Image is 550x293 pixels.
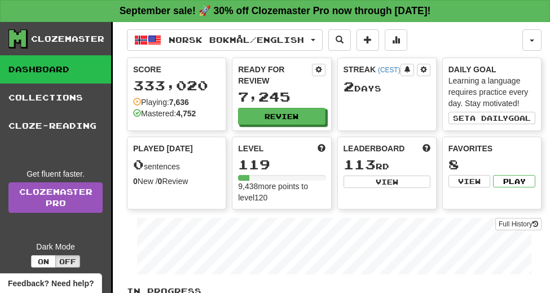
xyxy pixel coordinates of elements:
a: ClozemasterPro [8,182,103,213]
div: Mastered: [133,108,196,119]
button: View [344,176,430,188]
div: Day s [344,80,430,94]
span: Score more points to level up [318,143,325,154]
button: Off [55,255,80,268]
span: This week in points, UTC [423,143,430,154]
strong: 4,752 [176,109,196,118]
strong: 7,636 [169,98,189,107]
span: Norsk bokmål / English [169,35,304,45]
div: sentences [133,158,220,172]
button: Seta dailygoal [448,112,535,124]
strong: September sale! 🚀 30% off Clozemaster Pro now through [DATE]! [120,5,431,16]
button: View [448,175,491,187]
div: New / Review [133,176,220,187]
div: Favorites [448,143,535,154]
span: a daily [470,114,508,122]
span: Open feedback widget [8,278,94,289]
div: Daily Goal [448,64,535,75]
div: Learning a language requires practice every day. Stay motivated! [448,75,535,109]
span: 0 [133,156,144,172]
div: Get fluent faster. [8,168,103,180]
button: Play [493,175,535,187]
button: More stats [385,29,407,51]
button: Search sentences [328,29,351,51]
div: Dark Mode [8,241,103,252]
div: 7,245 [238,90,325,104]
div: 119 [238,158,325,172]
button: Review [238,108,325,125]
button: On [31,255,56,268]
span: Leaderboard [344,143,405,154]
div: 333,020 [133,78,220,93]
span: 2 [344,78,354,94]
button: Full History [495,218,542,230]
span: 113 [344,156,376,172]
div: Ready for Review [238,64,311,86]
div: 9,438 more points to level 120 [238,181,325,203]
strong: 0 [158,177,162,186]
div: Clozemaster [31,33,104,45]
a: (CEST) [378,66,401,74]
div: Streak [344,64,401,75]
div: Score [133,64,220,75]
button: Norsk bokmål/English [127,29,323,51]
strong: 0 [133,177,138,186]
div: rd [344,158,430,172]
div: 8 [448,158,535,172]
div: Playing: [133,97,189,108]
span: Played [DATE] [133,143,193,154]
button: Add sentence to collection [357,29,379,51]
span: Level [238,143,263,154]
